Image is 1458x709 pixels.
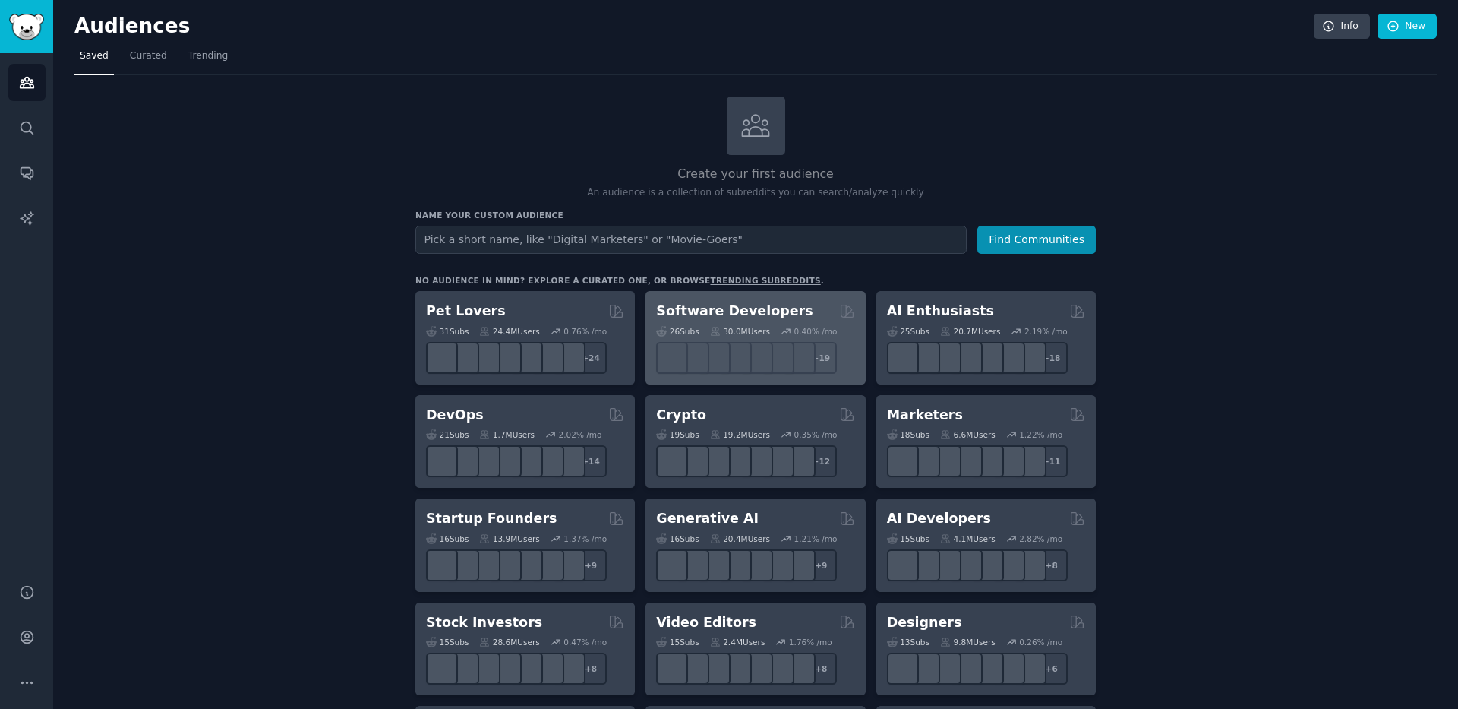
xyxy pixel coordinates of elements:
[887,613,962,632] h2: Designers
[891,450,914,473] img: content_marketing
[794,533,838,544] div: 1.21 % /mo
[1036,653,1068,685] div: + 6
[1019,637,1062,647] div: 0.26 % /mo
[710,326,770,337] div: 30.0M Users
[563,637,607,647] div: 0.47 % /mo
[426,533,469,544] div: 16 Sub s
[473,450,497,473] img: Docker_DevOps
[130,49,167,63] span: Curated
[789,637,832,647] div: 1.76 % /mo
[516,346,539,369] img: cockatiel
[703,450,727,473] img: ethstaker
[656,302,813,321] h2: Software Developers
[746,450,769,473] img: defiblockchain
[887,406,963,425] h2: Marketers
[537,657,560,681] img: swingtrading
[933,346,957,369] img: AItoolsCatalog
[516,553,539,577] img: indiehackers
[710,533,770,544] div: 20.4M Users
[805,342,837,374] div: + 19
[415,210,1096,220] h3: Name your custom audience
[537,450,560,473] img: aws_cdk
[661,346,684,369] img: software
[431,553,454,577] img: EntrepreneurRideAlong
[912,450,936,473] img: bigseo
[682,346,705,369] img: csharp
[80,49,109,63] span: Saved
[788,346,812,369] img: elixir
[1036,549,1068,581] div: + 8
[767,657,791,681] img: Youtubevideo
[955,346,978,369] img: chatgpt_promptDesign
[575,445,607,477] div: + 14
[415,165,1096,184] h2: Create your first audience
[955,657,978,681] img: UXDesign
[125,44,172,75] a: Curated
[494,657,518,681] img: Trading
[661,657,684,681] img: gopro
[188,49,228,63] span: Trending
[426,326,469,337] div: 31 Sub s
[682,450,705,473] img: 0xPolygon
[724,657,748,681] img: VideoEditors
[559,429,602,440] div: 2.02 % /mo
[473,657,497,681] img: Forex
[997,657,1021,681] img: learndesign
[794,326,838,337] div: 0.40 % /mo
[933,553,957,577] img: Rag
[746,657,769,681] img: finalcutpro
[887,429,929,440] div: 18 Sub s
[575,342,607,374] div: + 24
[575,549,607,581] div: + 9
[656,429,699,440] div: 19 Sub s
[682,657,705,681] img: editors
[794,429,838,440] div: 0.35 % /mo
[516,657,539,681] img: StocksAndTrading
[912,346,936,369] img: DeepSeek
[1036,445,1068,477] div: + 11
[1019,533,1062,544] div: 2.82 % /mo
[74,44,114,75] a: Saved
[558,450,582,473] img: PlatformEngineers
[788,553,812,577] img: DreamBooth
[710,637,765,647] div: 2.4M Users
[955,553,978,577] img: MistralAI
[933,657,957,681] img: UI_Design
[479,533,539,544] div: 13.9M Users
[805,653,837,685] div: + 8
[887,302,994,321] h2: AI Enthusiasts
[682,553,705,577] img: dalle2
[940,326,1000,337] div: 20.7M Users
[940,637,996,647] div: 9.8M Users
[887,637,929,647] div: 13 Sub s
[1024,326,1068,337] div: 2.19 % /mo
[1018,553,1042,577] img: AIDevelopersSociety
[426,637,469,647] div: 15 Sub s
[479,637,539,647] div: 28.6M Users
[891,346,914,369] img: GoogleGeminiAI
[1018,657,1042,681] img: UX_Design
[1018,346,1042,369] img: ArtificalIntelligence
[997,346,1021,369] img: OpenAIDev
[976,657,999,681] img: userexperience
[1314,14,1370,40] a: Info
[426,613,542,632] h2: Stock Investors
[656,326,699,337] div: 26 Sub s
[494,346,518,369] img: turtle
[74,14,1314,39] h2: Audiences
[1018,450,1042,473] img: OnlineMarketing
[1019,429,1062,440] div: 1.22 % /mo
[494,553,518,577] img: ycombinator
[656,509,759,528] h2: Generative AI
[656,637,699,647] div: 15 Sub s
[788,450,812,473] img: defi_
[805,549,837,581] div: + 9
[940,533,996,544] div: 4.1M Users
[452,450,475,473] img: AWS_Certified_Experts
[656,613,756,632] h2: Video Editors
[710,429,770,440] div: 19.2M Users
[479,326,539,337] div: 24.4M Users
[9,14,44,40] img: GummySearch logo
[805,445,837,477] div: + 12
[656,406,706,425] h2: Crypto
